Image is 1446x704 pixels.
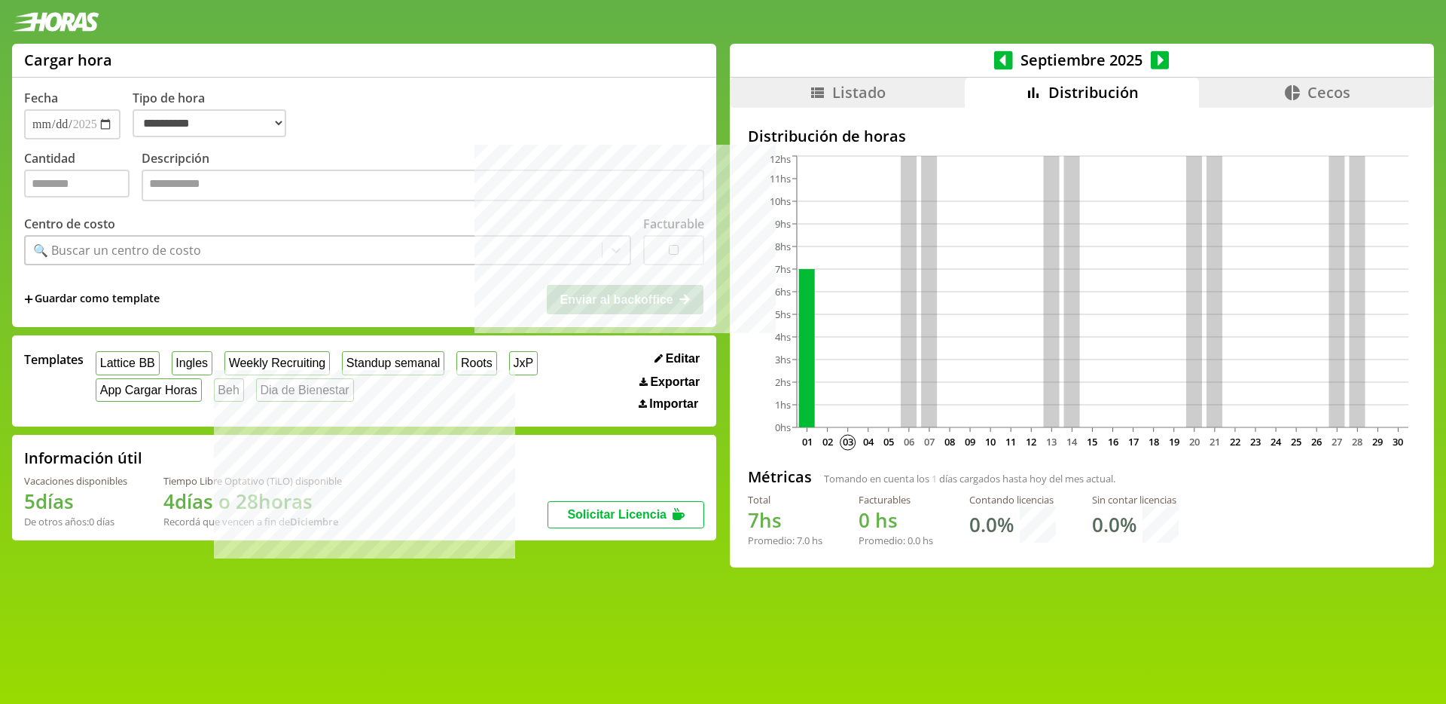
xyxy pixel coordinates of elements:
label: Tipo de hora [133,90,298,139]
tspan: 0hs [775,421,791,434]
label: Fecha [24,90,58,106]
button: App Cargar Horas [96,378,202,402]
text: 28 [1352,435,1362,448]
textarea: Descripción [142,170,704,201]
span: 7 [748,507,759,534]
div: De otros años: 0 días [24,515,127,528]
text: 01 [801,435,812,448]
tspan: 6hs [775,285,791,298]
h1: 4 días o 28 horas [163,488,342,515]
text: 18 [1148,435,1158,448]
button: Beh [214,378,244,402]
div: Total [748,493,822,507]
text: 26 [1311,435,1322,448]
span: Listado [832,82,886,103]
h1: Cargar hora [24,50,112,70]
button: JxP [509,351,538,375]
tspan: 1hs [775,398,791,412]
text: 24 [1271,435,1282,448]
text: 13 [1046,435,1057,448]
span: 7.0 [797,534,810,547]
h2: Métricas [748,467,812,487]
span: Septiembre 2025 [1013,50,1151,70]
span: Exportar [650,375,700,389]
div: Promedio: hs [748,534,822,547]
text: 16 [1107,435,1118,448]
h1: hs [748,507,822,534]
button: Roots [456,351,496,375]
span: Distribución [1048,82,1139,103]
span: Importar [649,397,698,411]
label: Centro de costo [24,216,115,232]
span: 0 [859,507,870,534]
text: 04 [863,435,874,448]
text: 17 [1127,435,1138,448]
text: 15 [1087,435,1097,448]
div: Promedio: hs [859,534,933,547]
tspan: 5hs [775,308,791,321]
h1: 5 días [24,488,127,515]
label: Cantidad [24,150,142,205]
text: 30 [1393,435,1403,448]
tspan: 11hs [770,172,791,185]
div: Recordá que vencen a fin de [163,515,342,528]
text: 22 [1230,435,1240,448]
button: Editar [650,351,704,366]
button: Ingles [172,351,212,375]
span: 1 [932,472,937,485]
button: Dia de Bienestar [256,378,354,402]
h1: hs [859,507,933,534]
tspan: 8hs [775,240,791,253]
text: 27 [1332,435,1342,448]
text: 07 [924,435,935,448]
span: Editar [666,352,700,366]
tspan: 12hs [770,152,791,166]
text: 25 [1291,435,1301,448]
button: Weekly Recruiting [224,351,330,375]
span: Solicitar Licencia [567,508,667,521]
tspan: 2hs [775,375,791,389]
button: Solicitar Licencia [548,501,704,528]
text: 20 [1189,435,1200,448]
span: Tomando en cuenta los días cargados hasta hoy del mes actual. [824,472,1115,485]
div: Tiempo Libre Optativo (TiLO) disponible [163,474,342,488]
b: Diciembre [290,515,338,528]
select: Tipo de hora [133,109,286,137]
text: 14 [1066,435,1078,448]
span: Templates [24,351,84,368]
text: 02 [822,435,832,448]
label: Descripción [142,150,704,205]
div: Vacaciones disponibles [24,474,127,488]
text: 19 [1169,435,1179,448]
h1: 0.0 % [1092,511,1136,538]
label: Facturable [643,216,704,232]
h2: Distribución de horas [748,126,1416,146]
span: + [24,291,33,308]
img: logotipo [12,12,99,32]
tspan: 10hs [770,194,791,208]
button: Lattice BB [96,351,160,375]
input: Cantidad [24,170,130,197]
tspan: 9hs [775,217,791,231]
text: 08 [944,435,955,448]
text: 03 [842,435,853,448]
text: 10 [985,435,996,448]
text: 29 [1372,435,1383,448]
span: 0.0 [908,534,920,547]
div: Sin contar licencias [1092,493,1179,507]
text: 09 [965,435,975,448]
text: 23 [1250,435,1261,448]
button: Exportar [635,375,704,390]
text: 21 [1210,435,1220,448]
text: 12 [1026,435,1036,448]
div: Contando licencias [969,493,1056,507]
h2: Información útil [24,448,142,468]
span: +Guardar como template [24,291,160,308]
h1: 0.0 % [969,511,1014,538]
tspan: 3hs [775,353,791,366]
text: 06 [904,435,914,448]
button: Standup semanal [342,351,444,375]
div: 🔍 Buscar un centro de costo [33,242,201,259]
div: Facturables [859,493,933,507]
tspan: 4hs [775,330,791,344]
